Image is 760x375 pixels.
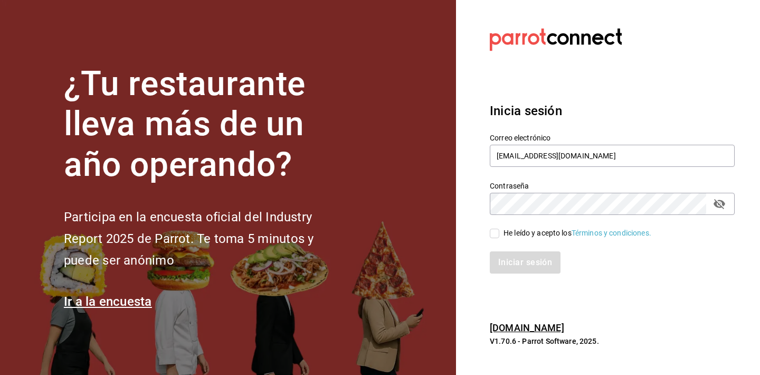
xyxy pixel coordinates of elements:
[64,294,152,309] a: Ir a la encuesta
[490,322,564,333] a: [DOMAIN_NAME]
[503,228,651,239] div: He leído y acepto los
[490,336,735,346] p: V1.70.6 - Parrot Software, 2025.
[490,134,735,141] label: Correo electrónico
[64,207,349,271] h2: Participa en la encuesta oficial del Industry Report 2025 de Parrot. Te toma 5 minutos y puede se...
[490,145,735,167] input: Ingresa tu correo electrónico
[490,182,735,189] label: Contraseña
[64,64,349,185] h1: ¿Tu restaurante lleva más de un año operando?
[572,229,651,237] a: Términos y condiciones.
[490,101,735,120] h3: Inicia sesión
[710,195,728,213] button: passwordField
